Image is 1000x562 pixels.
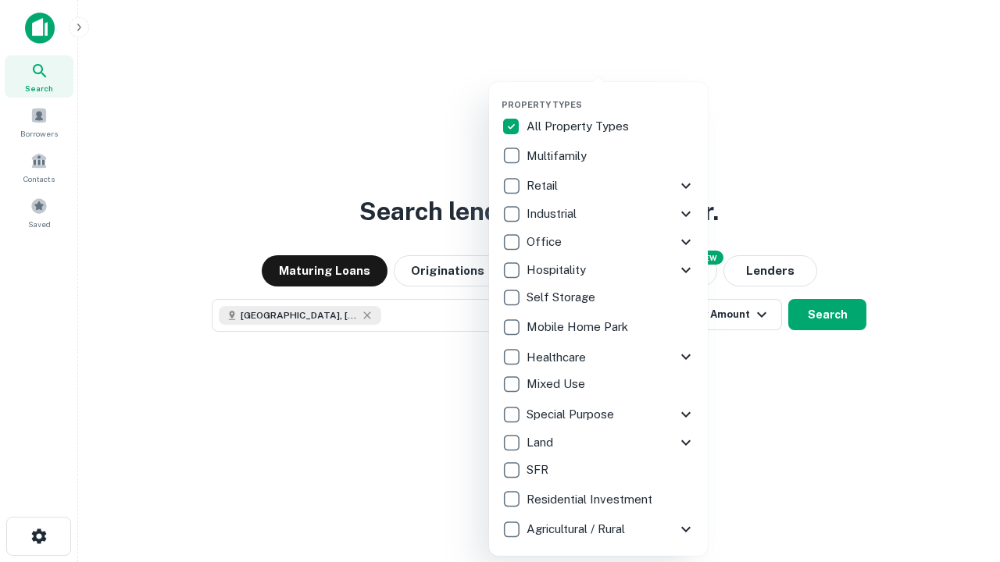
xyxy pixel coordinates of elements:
p: Multifamily [527,147,590,165]
p: Hospitality [527,261,589,279]
div: Hospitality [502,256,695,284]
p: Industrial [527,205,580,223]
div: Office [502,228,695,256]
div: Special Purpose [502,400,695,429]
iframe: Chat Widget [922,437,1000,512]
span: Property Types [502,100,582,109]
p: Mixed Use [527,375,588,393]
p: Mobile Home Park [527,318,631,336]
p: Special Purpose [527,405,617,424]
p: Self Storage [527,288,598,307]
div: Industrial [502,200,695,228]
p: All Property Types [527,117,632,136]
p: Land [527,433,556,452]
div: Healthcare [502,343,695,371]
div: Agricultural / Rural [502,515,695,543]
p: Retail [527,176,561,195]
p: Residential Investment [527,490,655,509]
div: Retail [502,172,695,200]
div: Land [502,429,695,457]
p: Agricultural / Rural [527,520,628,539]
p: Healthcare [527,348,589,367]
p: SFR [527,461,552,479]
p: Office [527,233,565,251]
